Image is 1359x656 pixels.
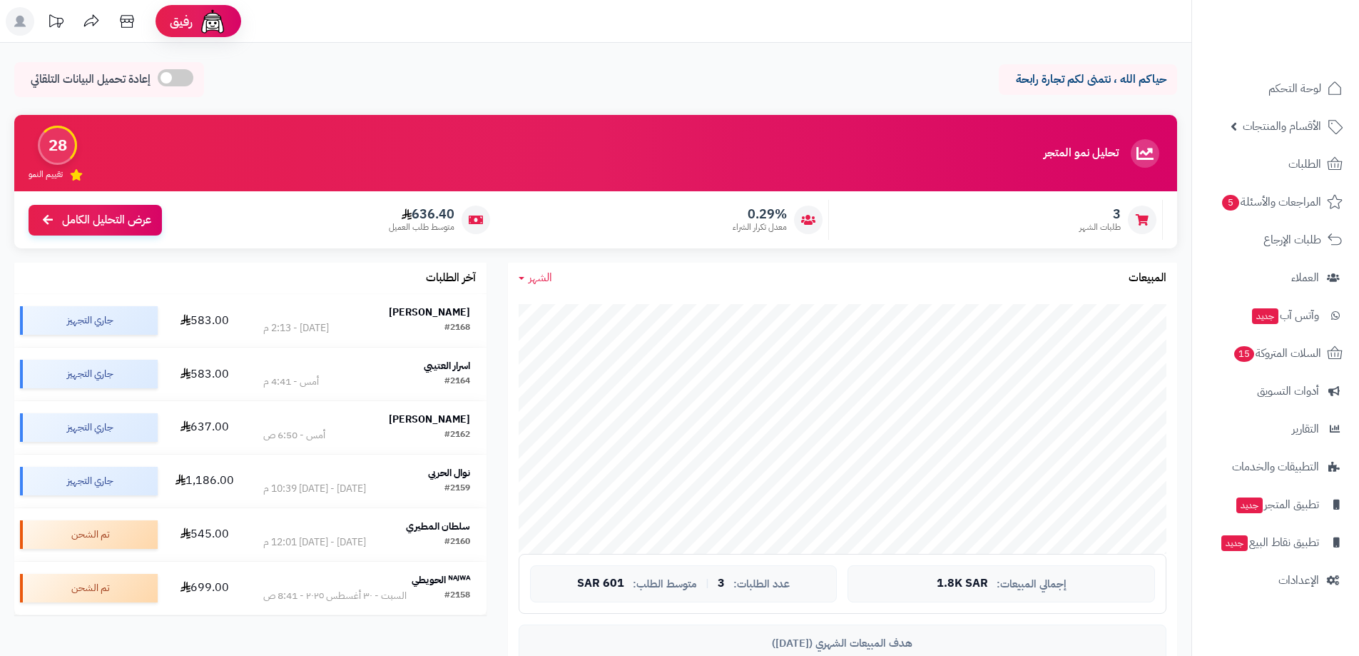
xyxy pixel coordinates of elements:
[31,71,151,88] span: إعادة تحميل البيانات التلقائي
[1235,495,1319,515] span: تطبيق المتجر
[29,168,63,181] span: تقييم النمو
[20,520,158,549] div: تم الشحن
[424,358,470,373] strong: اسرار العتيبي
[1221,192,1321,212] span: المراجعات والأسئلة
[444,482,470,496] div: #2159
[389,206,454,222] span: 636.40
[1201,450,1350,484] a: التطبيقات والخدمات
[412,572,470,587] strong: ᴺᴬᴶᵂᴬ الحويطي
[20,574,158,602] div: تم الشحن
[1262,38,1345,68] img: logo-2.png
[1201,185,1350,219] a: المراجعات والأسئلة5
[1292,419,1319,439] span: التقارير
[428,465,470,480] strong: نوال الحربي
[1079,206,1121,222] span: 3
[263,535,366,550] div: [DATE] - [DATE] 12:01 م
[1220,533,1319,552] span: تطبيق نقاط البيع
[406,519,470,534] strong: سلطان المطيري
[163,401,246,454] td: 637.00
[1201,147,1350,181] a: الطلبات
[1201,563,1350,597] a: الإعدادات
[997,578,1067,590] span: إجمالي المبيعات:
[263,321,329,335] div: [DATE] - 2:13 م
[1201,261,1350,295] a: العملاء
[198,7,227,36] img: ai-face.png
[163,562,246,615] td: 699.00
[1278,570,1319,590] span: الإعدادات
[263,589,407,603] div: السبت - ٣٠ أغسطس ٢٠٢٥ - 8:41 ص
[20,360,158,388] div: جاري التجهيز
[29,205,162,236] a: عرض التحليل الكامل
[163,455,246,508] td: 1,186.00
[444,428,470,443] div: #2162
[1201,525,1350,560] a: تطبيق نقاط البيعجديد
[1129,272,1166,285] h3: المبيعات
[1009,71,1166,88] p: حياكم الله ، نتمنى لكم تجارة رابحة
[1233,343,1321,363] span: السلات المتروكة
[170,13,193,30] span: رفيق
[1201,374,1350,408] a: أدوات التسويق
[426,272,476,285] h3: آخر الطلبات
[1288,154,1321,174] span: الطلبات
[1291,268,1319,288] span: العملاء
[733,578,790,590] span: عدد الطلبات:
[1201,223,1350,257] a: طلبات الإرجاع
[389,305,470,320] strong: [PERSON_NAME]
[519,270,552,286] a: الشهر
[733,221,787,233] span: معدل تكرار الشراء
[1234,346,1254,362] span: 15
[1201,412,1350,446] a: التقارير
[444,589,470,603] div: #2158
[1222,195,1239,211] span: 5
[1221,535,1248,551] span: جديد
[20,467,158,495] div: جاري التجهيز
[1243,116,1321,136] span: الأقسام والمنتجات
[20,306,158,335] div: جاري التجهيز
[1263,230,1321,250] span: طلبات الإرجاع
[62,212,151,228] span: عرض التحليل الكامل
[444,321,470,335] div: #2168
[529,269,552,286] span: الشهر
[163,294,246,347] td: 583.00
[1201,488,1350,522] a: تطبيق المتجرجديد
[530,636,1155,651] div: هدف المبيعات الشهري ([DATE])
[577,577,624,590] span: 601 SAR
[1232,457,1319,477] span: التطبيقات والخدمات
[1201,298,1350,333] a: وآتس آبجديد
[1257,381,1319,401] span: أدوات التسويق
[163,508,246,561] td: 545.00
[1044,147,1119,160] h3: تحليل نمو المتجر
[389,221,454,233] span: متوسط طلب العميل
[444,375,470,389] div: #2164
[718,577,725,590] span: 3
[1251,306,1319,326] span: وآتس آب
[1252,308,1278,324] span: جديد
[20,413,158,442] div: جاري التجهيز
[444,535,470,550] div: #2160
[1079,221,1121,233] span: طلبات الشهر
[1201,336,1350,370] a: السلات المتروكة15
[1268,79,1321,99] span: لوحة التحكم
[38,7,73,39] a: تحديثات المنصة
[263,482,366,496] div: [DATE] - [DATE] 10:39 م
[1201,71,1350,106] a: لوحة التحكم
[263,428,325,443] div: أمس - 6:50 ص
[1236,498,1263,513] span: جديد
[389,412,470,427] strong: [PERSON_NAME]
[733,206,787,222] span: 0.29%
[706,578,709,589] span: |
[263,375,319,389] div: أمس - 4:41 م
[163,348,246,400] td: 583.00
[937,577,988,590] span: 1.8K SAR
[633,578,697,590] span: متوسط الطلب:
